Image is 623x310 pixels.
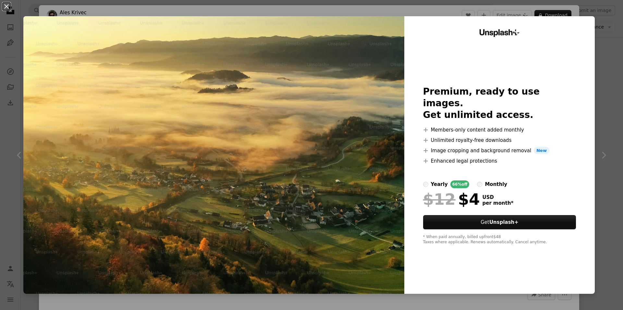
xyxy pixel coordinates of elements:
span: USD [483,194,514,200]
div: monthly [485,180,507,188]
input: monthly [477,182,482,187]
button: GetUnsplash+ [423,215,576,229]
h2: Premium, ready to use images. Get unlimited access. [423,86,576,121]
li: Enhanced legal protections [423,157,576,165]
div: 66% off [450,180,470,188]
li: Image cropping and background removal [423,147,576,155]
input: yearly66%off [423,182,428,187]
div: * When paid annually, billed upfront $48 Taxes where applicable. Renews automatically. Cancel any... [423,235,576,245]
span: New [534,147,549,155]
div: $4 [423,191,480,208]
li: Unlimited royalty-free downloads [423,136,576,144]
div: yearly [431,180,448,188]
span: per month * [483,200,514,206]
li: Members-only content added monthly [423,126,576,134]
span: $12 [423,191,456,208]
strong: Unsplash+ [489,219,519,225]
